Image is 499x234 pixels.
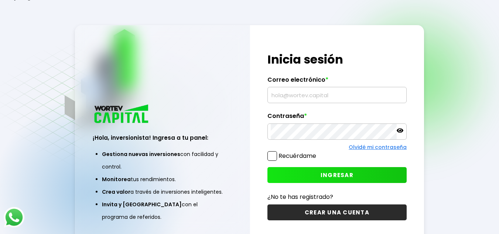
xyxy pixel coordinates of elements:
li: tus rendimientos. [102,173,223,186]
h3: ¡Hola, inversionista! Ingresa a tu panel: [93,133,232,142]
span: Invita y [GEOGRAPHIC_DATA] [102,201,182,208]
span: Monitorea [102,176,131,183]
input: hola@wortev.capital [271,87,404,103]
a: ¿No te has registrado?CREAR UNA CUENTA [267,192,407,220]
button: INGRESAR [267,167,407,183]
button: CREAR UNA CUENTA [267,204,407,220]
p: ¿No te has registrado? [267,192,407,201]
h1: Inicia sesión [267,51,407,68]
li: con el programa de referidos. [102,198,223,223]
span: INGRESAR [321,171,353,179]
img: logo_wortev_capital [93,104,151,125]
img: logos_whatsapp-icon.242b2217.svg [4,207,24,228]
span: Gestiona nuevas inversiones [102,150,180,158]
label: Correo electrónico [267,76,407,87]
a: Olvidé mi contraseña [349,143,407,151]
span: Crea valor [102,188,130,196]
li: a través de inversiones inteligentes. [102,186,223,198]
li: con facilidad y control. [102,148,223,173]
label: Contraseña [267,112,407,123]
label: Recuérdame [278,152,316,160]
